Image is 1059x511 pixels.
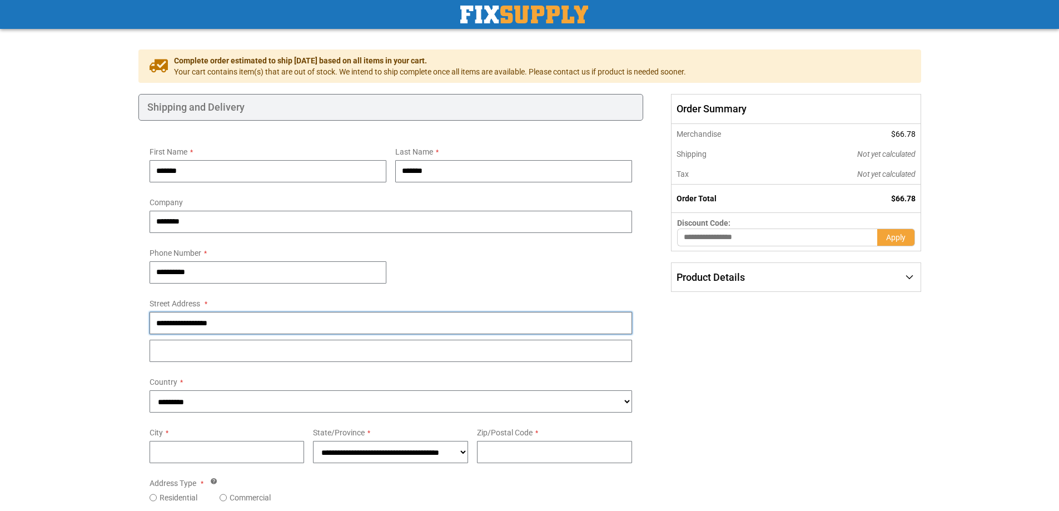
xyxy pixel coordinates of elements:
[150,479,196,488] span: Address Type
[160,492,197,503] label: Residential
[677,194,717,203] strong: Order Total
[395,147,433,156] span: Last Name
[230,492,271,503] label: Commercial
[891,130,916,138] span: $66.78
[677,219,730,227] span: Discount Code:
[460,6,588,23] a: store logo
[460,6,588,23] img: Fix Industrial Supply
[174,66,686,77] span: Your cart contains item(s) that are out of stock. We intend to ship complete once all items are a...
[886,233,906,242] span: Apply
[150,428,163,437] span: City
[150,299,200,308] span: Street Address
[313,428,365,437] span: State/Province
[138,94,644,121] div: Shipping and Delivery
[477,428,533,437] span: Zip/Postal Code
[150,249,201,257] span: Phone Number
[877,229,915,246] button: Apply
[677,271,745,283] span: Product Details
[150,198,183,207] span: Company
[150,147,187,156] span: First Name
[672,164,782,185] th: Tax
[150,378,177,386] span: Country
[857,170,916,178] span: Not yet calculated
[891,194,916,203] span: $66.78
[857,150,916,158] span: Not yet calculated
[677,150,707,158] span: Shipping
[672,124,782,144] th: Merchandise
[671,94,921,124] span: Order Summary
[174,55,686,66] span: Complete order estimated to ship [DATE] based on all items in your cart.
